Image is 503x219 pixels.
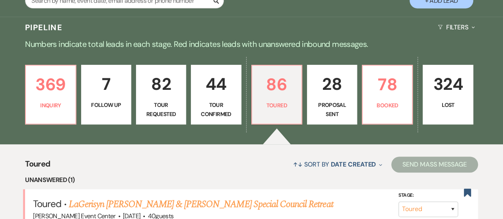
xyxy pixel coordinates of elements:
p: Follow Up [86,101,126,109]
span: Toured [33,198,61,210]
p: Booked [367,101,407,110]
p: Toured [257,101,297,110]
p: Tour Requested [141,101,181,118]
button: Filters [435,17,478,38]
span: Toured [25,158,50,175]
p: Lost [428,101,468,109]
a: 7Follow Up [81,65,131,124]
li: Unanswered (1) [25,175,478,185]
a: 324Lost [423,65,473,124]
a: 82Tour Requested [136,65,186,124]
span: Date Created [331,160,376,169]
button: Send Mass Message [391,157,478,172]
span: ↑↓ [293,160,303,169]
a: 369Inquiry [25,65,76,124]
a: LaGerisyn [PERSON_NAME] & [PERSON_NAME] Special Council Retreat [69,197,333,211]
p: 7 [86,71,126,97]
p: 82 [141,71,181,97]
a: 86Toured [251,65,302,124]
p: 86 [257,71,297,98]
p: 78 [367,71,407,98]
p: 28 [312,71,352,97]
p: 324 [428,71,468,97]
p: Inquiry [31,101,70,110]
a: 44Tour Confirmed [191,65,241,124]
label: Stage: [398,191,458,200]
p: Tour Confirmed [196,101,236,118]
p: Proposal Sent [312,101,352,118]
h3: Pipeline [25,22,62,33]
p: 44 [196,71,236,97]
a: 28Proposal Sent [307,65,357,124]
p: 369 [31,71,70,98]
a: 78Booked [362,65,413,124]
button: Sort By Date Created [290,154,385,175]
